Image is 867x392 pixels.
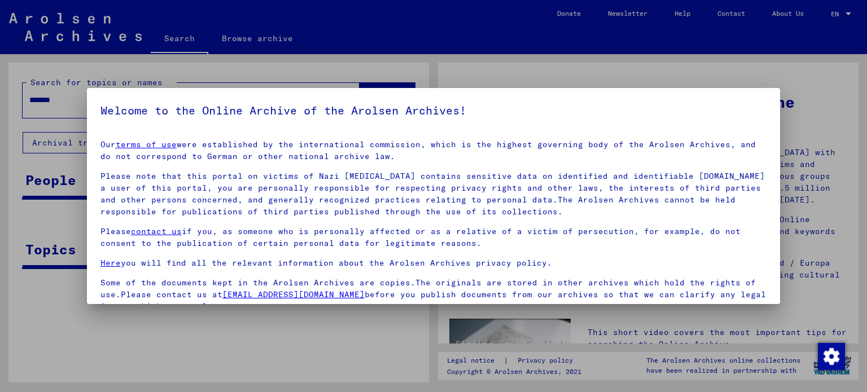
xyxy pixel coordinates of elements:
[100,226,767,249] p: Please if you, as someone who is personally affected or as a relative of a victim of persecution,...
[100,277,767,312] p: Some of the documents kept in the Arolsen Archives are copies.The originals are stored in other a...
[818,343,845,370] img: Change consent
[131,226,182,236] a: contact us
[100,139,767,162] p: Our were established by the international commission, which is the highest governing body of the ...
[100,102,767,120] h5: Welcome to the Online Archive of the Arolsen Archives!
[116,139,177,149] a: terms of use
[100,170,767,218] p: Please note that this portal on victims of Nazi [MEDICAL_DATA] contains sensitive data on identif...
[222,289,365,299] a: [EMAIL_ADDRESS][DOMAIN_NAME]
[100,258,121,268] a: Here
[100,257,767,269] p: you will find all the relevant information about the Arolsen Archives privacy policy.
